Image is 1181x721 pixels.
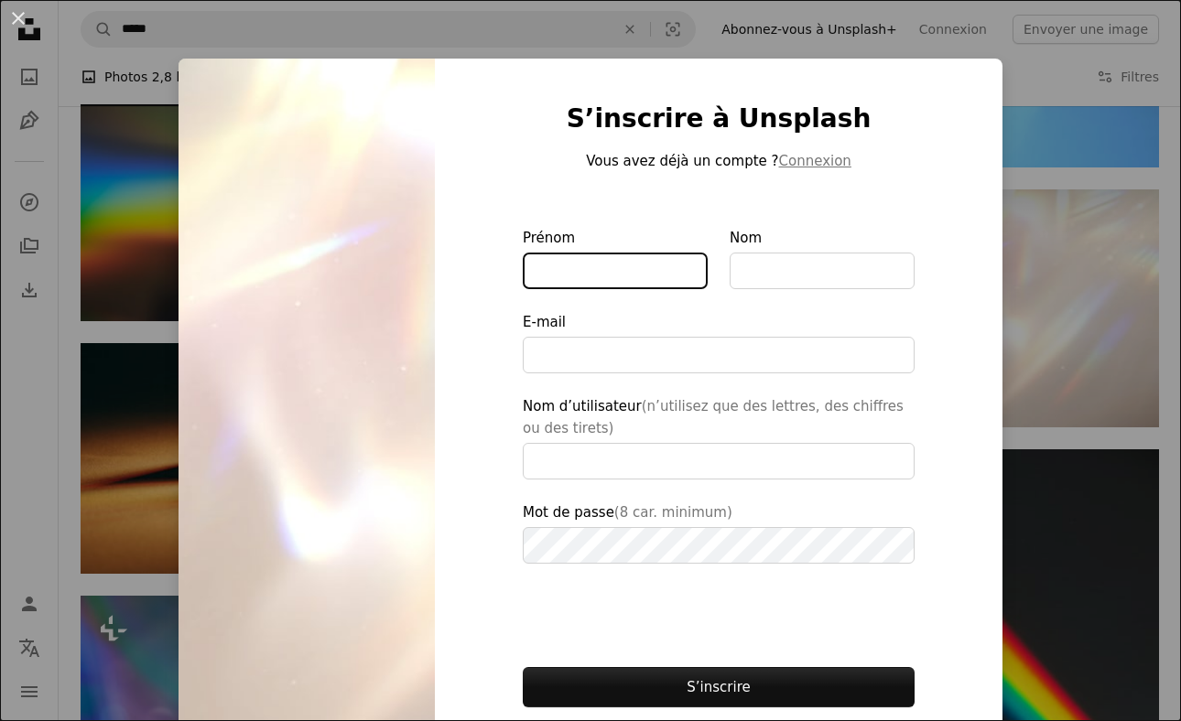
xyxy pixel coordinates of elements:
[730,227,915,289] label: Nom
[614,504,732,521] span: (8 car. minimum)
[523,501,915,564] label: Mot de passe
[523,398,904,436] span: (n’utilisez que des lettres, des chiffres ou des tirets)
[523,667,915,707] button: S’inscrire
[779,150,851,172] button: Connexion
[523,253,708,289] input: Prénom
[523,150,915,172] p: Vous avez déjà un compte ?
[523,527,915,564] input: Mot de passe(8 car. minimum)
[523,395,915,479] label: Nom d’utilisateur
[523,337,915,373] input: E-mail
[523,227,708,289] label: Prénom
[523,311,915,373] label: E-mail
[523,443,915,479] input: Nom d’utilisateur(n’utilisez que des lettres, des chiffres ou des tirets)
[730,253,915,289] input: Nom
[523,102,915,135] h1: S’inscrire à Unsplash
